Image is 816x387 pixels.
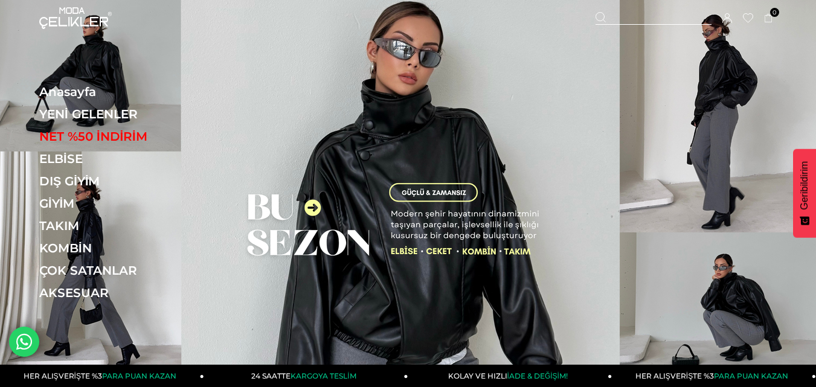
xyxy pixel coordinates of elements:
[39,152,205,166] a: ELBİSE
[39,107,205,121] a: YENİ GELENLER
[793,149,816,238] button: Geribildirim - Show survey
[507,371,568,380] span: İADE & DEĞİŞİM!
[39,219,205,233] a: TAKIM
[39,196,205,211] a: GİYİM
[204,365,408,387] a: 24 SAATTEKARGOYA TESLİM
[102,371,176,380] span: PARA PUAN KAZAN
[770,8,779,17] span: 0
[39,7,112,29] img: logo
[799,161,810,210] span: Geribildirim
[39,174,205,188] a: DIŞ GİYİM
[408,365,612,387] a: KOLAY VE HIZLIİADE & DEĞİŞİM!
[39,286,205,300] a: AKSESUAR
[39,129,205,144] a: NET %50 İNDİRİM
[39,263,205,278] a: ÇOK SATANLAR
[764,14,773,23] a: 0
[291,371,356,380] span: KARGOYA TESLİM
[612,365,816,387] a: HER ALIŞVERİŞTE %3PARA PUAN KAZAN
[39,241,205,255] a: KOMBİN
[39,85,205,99] a: Anasayfa
[714,371,788,380] span: PARA PUAN KAZAN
